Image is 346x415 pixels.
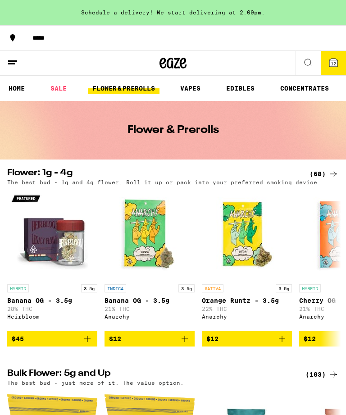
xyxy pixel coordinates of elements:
[4,83,29,94] a: HOME
[276,284,292,292] p: 3.5g
[222,83,259,94] a: EDIBLES
[81,284,97,292] p: 3.5g
[109,335,121,342] span: $12
[7,190,97,280] img: Heirbloom - Banana OG - 3.5g
[304,335,316,342] span: $12
[12,335,24,342] span: $45
[7,179,321,185] p: The best bud - 1g and 4g flower. Roll it up or pack into your preferred smoking device.
[88,83,159,94] a: FLOWER & PREROLLS
[176,83,205,94] a: VAPES
[46,83,71,94] a: SALE
[299,284,321,292] p: HYBRID
[7,314,97,319] div: Heirbloom
[105,190,195,331] a: Open page for Banana OG - 3.5g from Anarchy
[276,83,333,94] a: CONCENTRATES
[105,331,195,347] button: Add to bag
[202,190,292,331] a: Open page for Orange Runtz - 3.5g from Anarchy
[105,190,195,280] img: Anarchy - Banana OG - 3.5g
[206,335,219,342] span: $12
[310,169,339,179] a: (68)
[7,369,295,380] h2: Bulk Flower: 5g and Up
[202,314,292,319] div: Anarchy
[105,284,126,292] p: INDICA
[331,61,336,66] span: 12
[321,51,346,75] button: 12
[7,297,97,304] p: Banana OG - 3.5g
[178,284,195,292] p: 3.5g
[7,306,97,312] p: 28% THC
[105,297,195,304] p: Banana OG - 3.5g
[202,331,292,347] button: Add to bag
[7,380,184,386] p: The best bud - just more of it. The value option.
[202,190,292,280] img: Anarchy - Orange Runtz - 3.5g
[7,190,97,331] a: Open page for Banana OG - 3.5g from Heirbloom
[7,284,29,292] p: HYBRID
[202,297,292,304] p: Orange Runtz - 3.5g
[127,125,219,136] h1: Flower & Prerolls
[105,314,195,319] div: Anarchy
[305,369,339,380] a: (103)
[7,331,97,347] button: Add to bag
[202,306,292,312] p: 22% THC
[202,284,223,292] p: SATIVA
[105,306,195,312] p: 21% THC
[7,169,295,179] h2: Flower: 1g - 4g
